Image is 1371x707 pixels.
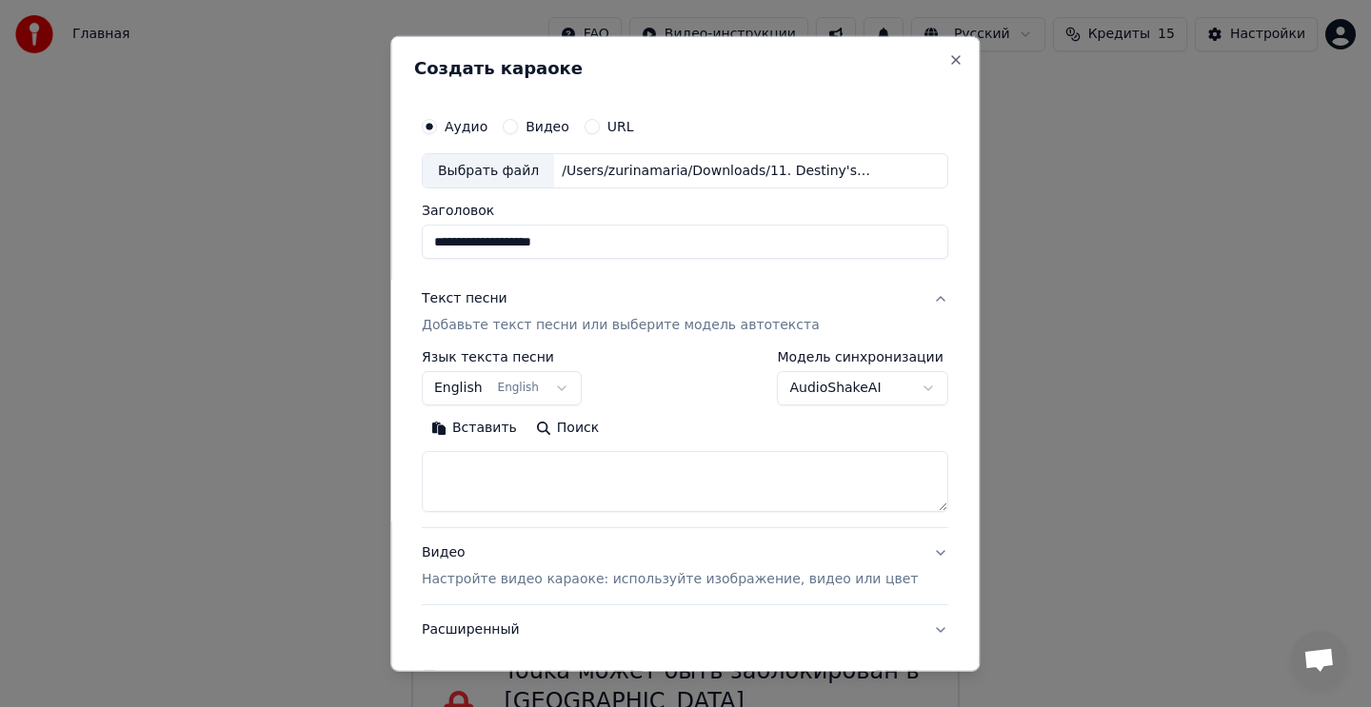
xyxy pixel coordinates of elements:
div: Видео [422,543,918,589]
button: Поиск [527,413,608,443]
div: Текст песни [422,289,507,308]
label: Видео [526,119,569,132]
label: URL [607,119,634,132]
button: ВидеоНастройте видео караоке: используйте изображение, видео или цвет [422,528,948,604]
label: Модель синхронизации [778,350,949,363]
h2: Создать караоке [414,59,956,76]
label: Язык текста песни [422,350,582,363]
label: Аудио [445,119,487,132]
button: Текст песниДобавьте текст песни или выберите модель автотекста [422,274,948,350]
div: Выбрать файл [423,153,554,187]
button: Вставить [422,413,527,443]
label: Заголовок [422,204,948,217]
p: Настройте видео караоке: используйте изображение, видео или цвет [422,570,918,589]
div: /Users/zurinamaria/Downloads/11. Destiny's Child .mp3 [554,161,878,180]
p: Добавьте текст песни или выберите модель автотекста [422,316,820,335]
button: Расширенный [422,605,948,655]
div: Текст песниДобавьте текст песни или выберите модель автотекста [422,350,948,527]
